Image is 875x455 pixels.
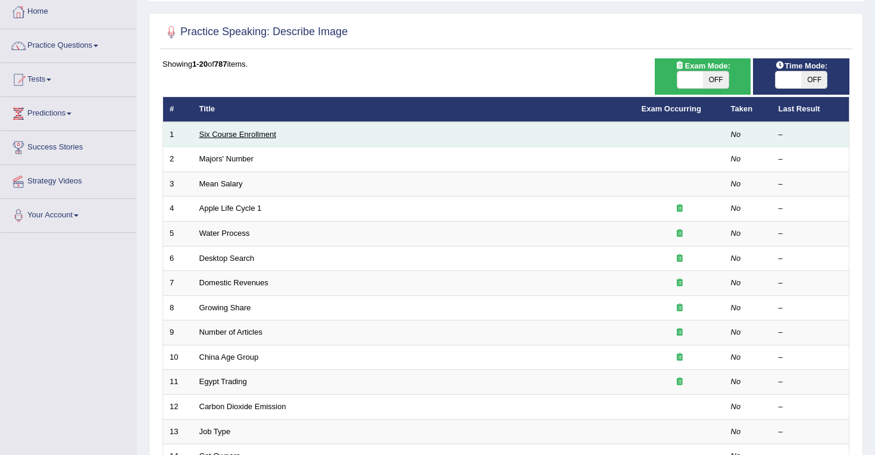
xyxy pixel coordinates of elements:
[1,165,136,195] a: Strategy Videos
[163,345,193,370] td: 10
[642,104,701,113] a: Exam Occurring
[779,129,843,141] div: –
[1,29,136,59] a: Practice Questions
[163,271,193,296] td: 7
[731,130,741,139] em: No
[193,97,635,122] th: Title
[779,303,843,314] div: –
[779,278,843,289] div: –
[772,97,849,122] th: Last Result
[192,60,208,68] b: 1-20
[724,97,772,122] th: Taken
[731,402,741,411] em: No
[731,328,741,336] em: No
[779,327,843,338] div: –
[199,377,247,386] a: Egypt Trading
[163,97,193,122] th: #
[199,229,250,238] a: Water Process
[642,278,718,289] div: Exam occurring question
[642,327,718,338] div: Exam occurring question
[199,353,259,361] a: China Age Group
[642,253,718,264] div: Exam occurring question
[731,377,741,386] em: No
[1,131,136,161] a: Success Stories
[163,246,193,271] td: 6
[779,203,843,214] div: –
[779,253,843,264] div: –
[655,58,751,95] div: Show exams occurring in exams
[642,352,718,363] div: Exam occurring question
[163,197,193,222] td: 4
[642,303,718,314] div: Exam occurring question
[163,370,193,395] td: 11
[199,204,262,213] a: Apple Life Cycle 1
[731,254,741,263] em: No
[779,426,843,438] div: –
[163,172,193,197] td: 3
[1,97,136,127] a: Predictions
[642,203,718,214] div: Exam occurring question
[731,229,741,238] em: No
[642,376,718,388] div: Exam occurring question
[642,228,718,239] div: Exam occurring question
[199,427,231,436] a: Job Type
[163,222,193,247] td: 5
[779,376,843,388] div: –
[731,303,741,312] em: No
[199,303,251,312] a: Growing Share
[163,419,193,444] td: 13
[779,154,843,165] div: –
[199,179,243,188] a: Mean Salary
[199,278,268,287] a: Domestic Revenues
[162,23,348,41] h2: Practice Speaking: Describe Image
[199,328,262,336] a: Number of Articles
[199,254,255,263] a: Desktop Search
[163,147,193,172] td: 2
[214,60,227,68] b: 787
[779,179,843,190] div: –
[779,401,843,413] div: –
[770,60,832,72] span: Time Mode:
[731,278,741,287] em: No
[703,71,729,88] span: OFF
[779,352,843,363] div: –
[731,353,741,361] em: No
[199,154,254,163] a: Majors' Number
[731,204,741,213] em: No
[199,130,276,139] a: Six Course Enrollment
[731,179,741,188] em: No
[162,58,849,70] div: Showing of items.
[163,122,193,147] td: 1
[163,295,193,320] td: 8
[163,394,193,419] td: 12
[779,228,843,239] div: –
[1,199,136,229] a: Your Account
[670,60,735,72] span: Exam Mode:
[199,402,286,411] a: Carbon Dioxide Emission
[801,71,827,88] span: OFF
[731,154,741,163] em: No
[163,320,193,345] td: 9
[1,63,136,93] a: Tests
[731,427,741,436] em: No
